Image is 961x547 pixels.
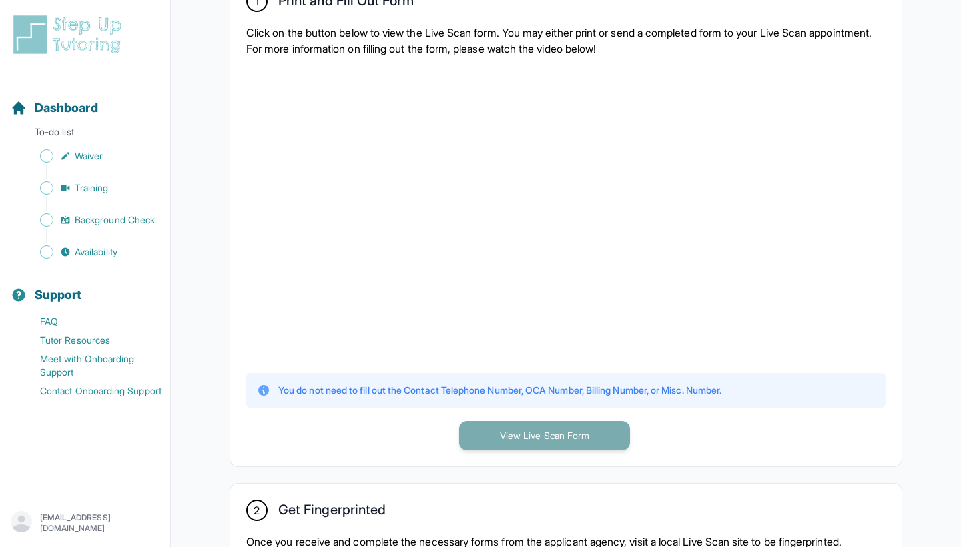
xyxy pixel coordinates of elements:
[5,264,165,310] button: Support
[246,25,886,57] p: Click on the button below to view the Live Scan form. You may either print or send a completed fo...
[35,99,98,117] span: Dashboard
[278,384,721,397] p: You do not need to fill out the Contact Telephone Number, OCA Number, Billing Number, or Misc. Nu...
[459,428,630,442] a: View Live Scan Form
[5,77,165,123] button: Dashboard
[11,99,98,117] a: Dashboard
[75,149,103,163] span: Waiver
[278,502,386,523] h2: Get Fingerprinted
[75,245,117,259] span: Availability
[11,331,170,350] a: Tutor Resources
[11,350,170,382] a: Meet with Onboarding Support
[75,213,155,227] span: Background Check
[459,421,630,450] button: View Live Scan Form
[11,211,170,229] a: Background Check
[11,147,170,165] a: Waiver
[5,125,165,144] p: To-do list
[11,382,170,400] a: Contact Onboarding Support
[11,179,170,197] a: Training
[11,13,129,56] img: logo
[40,512,159,534] p: [EMAIL_ADDRESS][DOMAIN_NAME]
[254,502,260,518] span: 2
[11,243,170,261] a: Availability
[35,286,82,304] span: Support
[246,67,713,360] iframe: YouTube video player
[75,181,109,195] span: Training
[11,511,159,535] button: [EMAIL_ADDRESS][DOMAIN_NAME]
[11,312,170,331] a: FAQ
